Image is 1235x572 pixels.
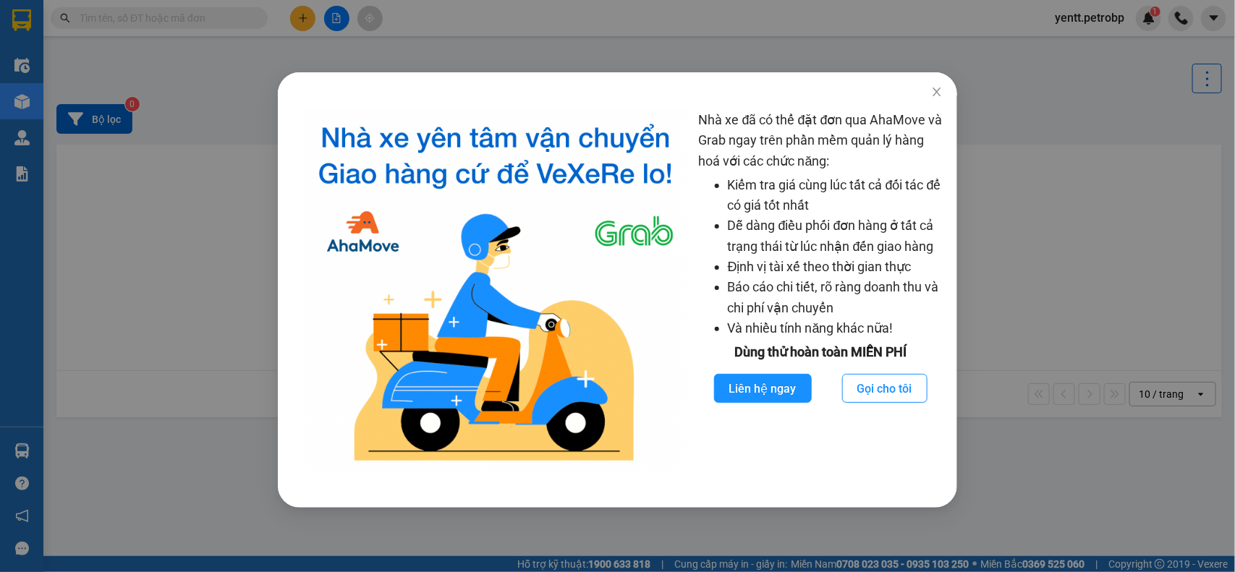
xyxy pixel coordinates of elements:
[304,110,687,471] img: logo
[714,374,812,403] button: Liên hệ ngay
[931,86,943,98] span: close
[728,215,943,257] li: Dễ dàng điều phối đơn hàng ở tất cả trạng thái từ lúc nhận đến giao hàng
[917,72,957,113] button: Close
[728,318,943,338] li: Và nhiều tính năng khác nữa!
[842,374,928,403] button: Gọi cho tôi
[699,342,943,362] div: Dùng thử hoàn toàn MIỄN PHÍ
[857,380,912,398] span: Gọi cho tôi
[729,380,797,398] span: Liên hệ ngay
[728,277,943,318] li: Báo cáo chi tiết, rõ ràng doanh thu và chi phí vận chuyển
[728,175,943,216] li: Kiểm tra giá cùng lúc tất cả đối tác để có giá tốt nhất
[699,110,943,471] div: Nhà xe đã có thể đặt đơn qua AhaMove và Grab ngay trên phần mềm quản lý hàng hoá với các chức năng:
[728,257,943,277] li: Định vị tài xế theo thời gian thực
